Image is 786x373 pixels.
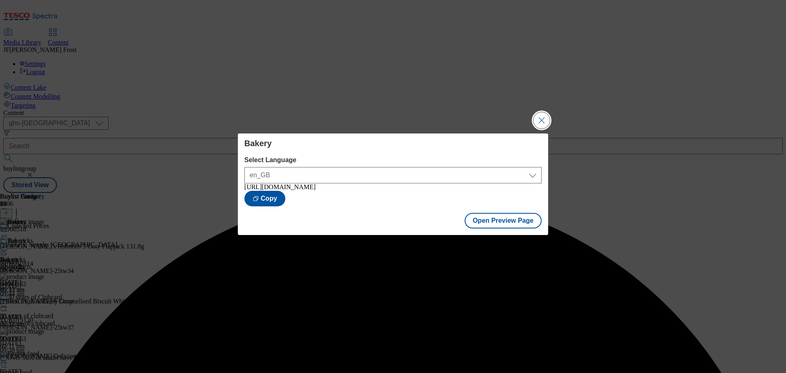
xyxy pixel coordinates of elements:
div: Modal [238,133,548,235]
button: Copy [244,191,285,206]
button: Open Preview Page [465,213,542,228]
button: Close Modal [533,112,550,129]
h4: Bakery [244,138,542,148]
div: [URL][DOMAIN_NAME] [244,183,542,191]
label: Select Language [244,156,542,164]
